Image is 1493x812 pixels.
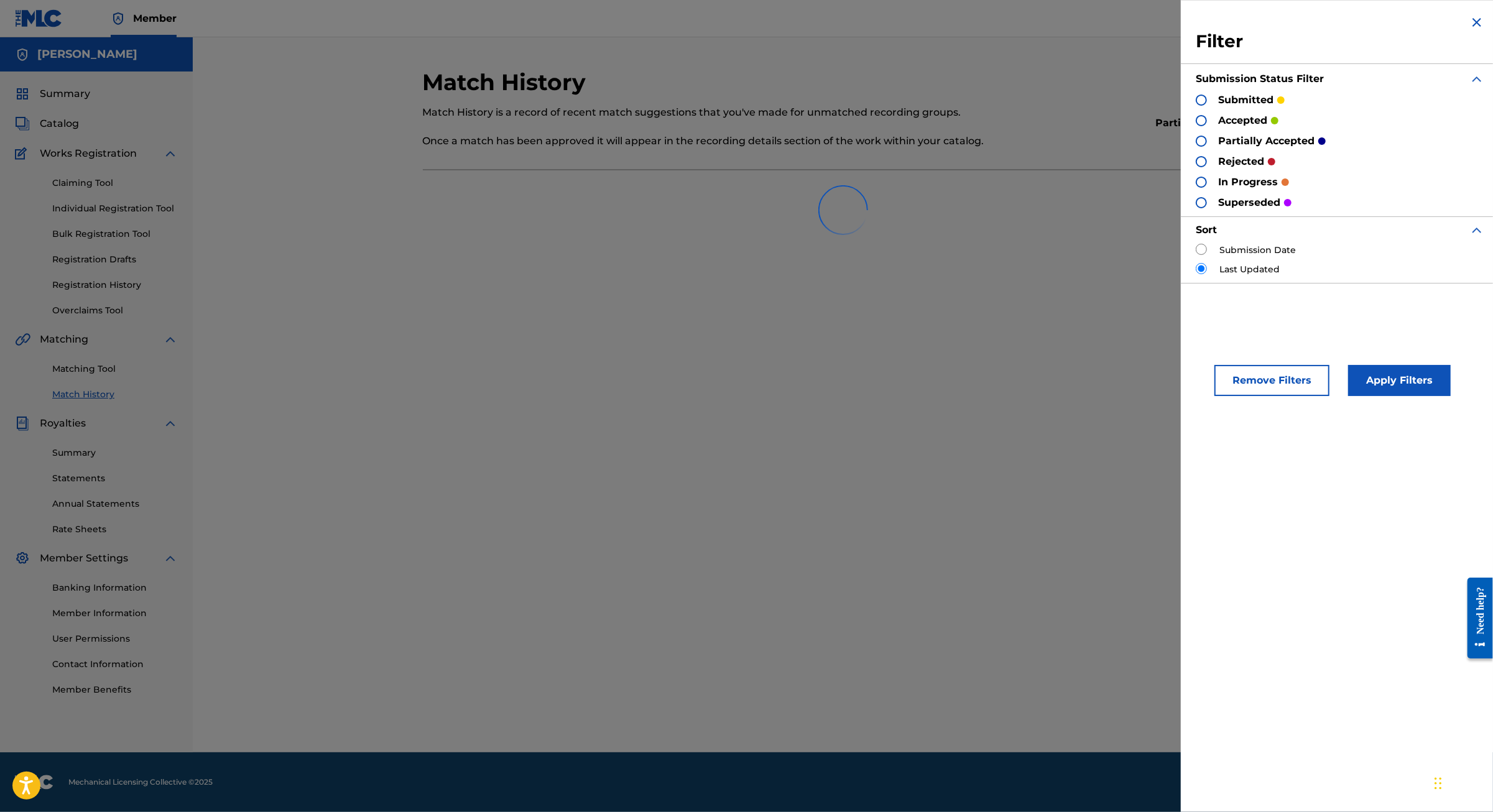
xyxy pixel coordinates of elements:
h5: Jaime Córdoba [37,47,137,62]
a: Member Benefits [52,683,178,696]
img: MLC Logo [15,9,63,27]
iframe: Resource Center [1458,566,1493,670]
span: Royalties [40,416,86,431]
img: expand [163,416,178,431]
p: partially accepted [1218,134,1315,149]
img: Member Settings [15,551,30,566]
img: Catalog [15,116,30,131]
p: accepted [1218,113,1267,128]
a: Summary [52,446,178,459]
img: Royalties [15,416,30,431]
strong: Submission Status Filter [1196,73,1324,85]
img: Summary [15,86,30,101]
img: expand [163,332,178,347]
p: Once a match has been approved it will appear in the recording details section of the work within... [423,134,1070,149]
iframe: Chat Widget [1431,752,1493,812]
a: CatalogCatalog [15,116,79,131]
span: Matching [40,332,88,347]
p: Match History is a record of recent match suggestions that you've made for unmatched recording gr... [423,105,1070,120]
img: expand [1469,72,1484,86]
img: expand [163,551,178,566]
a: Match History [52,388,178,401]
a: Contact Information [52,658,178,671]
span: Catalog [40,116,79,131]
a: Member Information [52,607,178,620]
p: partially accepted [1156,116,1252,131]
label: Last Updated [1219,263,1280,276]
img: logo [15,775,53,790]
img: Matching [15,332,30,347]
a: Banking Information [52,581,178,594]
img: close [1469,15,1484,30]
a: Registration Drafts [52,253,178,266]
label: Submission Date [1219,244,1296,257]
a: Rate Sheets [52,523,178,536]
img: preloader [818,185,868,235]
span: Member [133,11,177,25]
h3: Filter [1196,30,1484,53]
div: Widget de chat [1431,752,1493,812]
span: Member Settings [40,551,128,566]
img: Works Registration [15,146,31,161]
a: Registration History [52,279,178,292]
button: Apply Filters [1348,365,1451,396]
a: Annual Statements [52,497,178,510]
span: Summary [40,86,90,101]
span: Works Registration [40,146,137,161]
span: Mechanical Licensing Collective © 2025 [68,777,213,788]
button: Remove Filters [1214,365,1329,396]
a: Claiming Tool [52,177,178,190]
a: Statements [52,472,178,485]
img: expand [1469,223,1484,238]
p: rejected [1218,154,1264,169]
div: Arrastrar [1435,765,1442,802]
a: User Permissions [52,632,178,645]
img: expand [163,146,178,161]
a: Individual Registration Tool [52,202,178,215]
a: Bulk Registration Tool [52,228,178,241]
a: Matching Tool [52,362,178,376]
h2: Match History [423,68,593,96]
a: SummarySummary [15,86,90,101]
a: Overclaims Tool [52,304,178,317]
img: Accounts [15,47,30,62]
p: submitted [1218,93,1273,108]
img: Top Rightsholder [111,11,126,26]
